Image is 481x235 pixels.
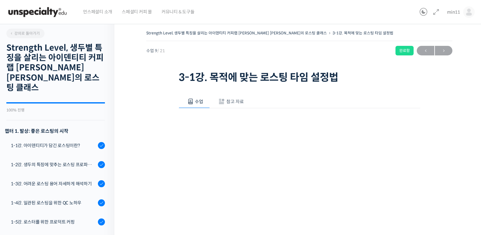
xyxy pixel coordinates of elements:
a: Strength Level, 생두별 특징을 살리는 아이덴티티 커피랩 [PERSON_NAME] [PERSON_NAME]의 로스팅 클래스 [146,31,327,35]
span: min11 [447,9,460,15]
a: 강의로 돌아가기 [6,29,45,38]
div: 완료함 [395,46,414,55]
span: 강의로 돌아가기 [10,31,40,36]
div: 1-5강. 로스터를 위한 프로덕트 커핑 [11,218,96,225]
span: → [435,46,452,55]
span: ← [417,46,434,55]
span: / 21 [157,48,165,53]
div: 1-4강. 일관된 로스팅을 위한 QC 노하우 [11,199,96,206]
h1: 3-1강. 목적에 맞는 로스팅 타임 설정법 [179,71,420,83]
div: 1-3강. 어려운 로스팅 용어 자세하게 해석하기 [11,180,96,187]
a: 다음→ [435,46,452,55]
div: 1-1강. 아이덴티티가 담긴 로스팅이란? [11,142,96,149]
a: 3-1강. 목적에 맞는 로스팅 타임 설정법 [333,31,393,35]
h3: 챕터 1. 발상: 좋은 로스팅의 시작 [5,127,105,135]
span: 수업 9 [146,49,165,53]
div: 1-2강. 생두의 특징에 맞추는 로스팅 프로파일 'Stength Level' [11,161,96,168]
a: ←이전 [417,46,434,55]
h2: Strength Level, 생두별 특징을 살리는 아이덴티티 커피랩 [PERSON_NAME] [PERSON_NAME]의 로스팅 클래스 [6,43,105,93]
div: 100% 진행 [6,108,105,112]
span: 참고 자료 [226,99,244,104]
span: 수업 [195,99,203,104]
